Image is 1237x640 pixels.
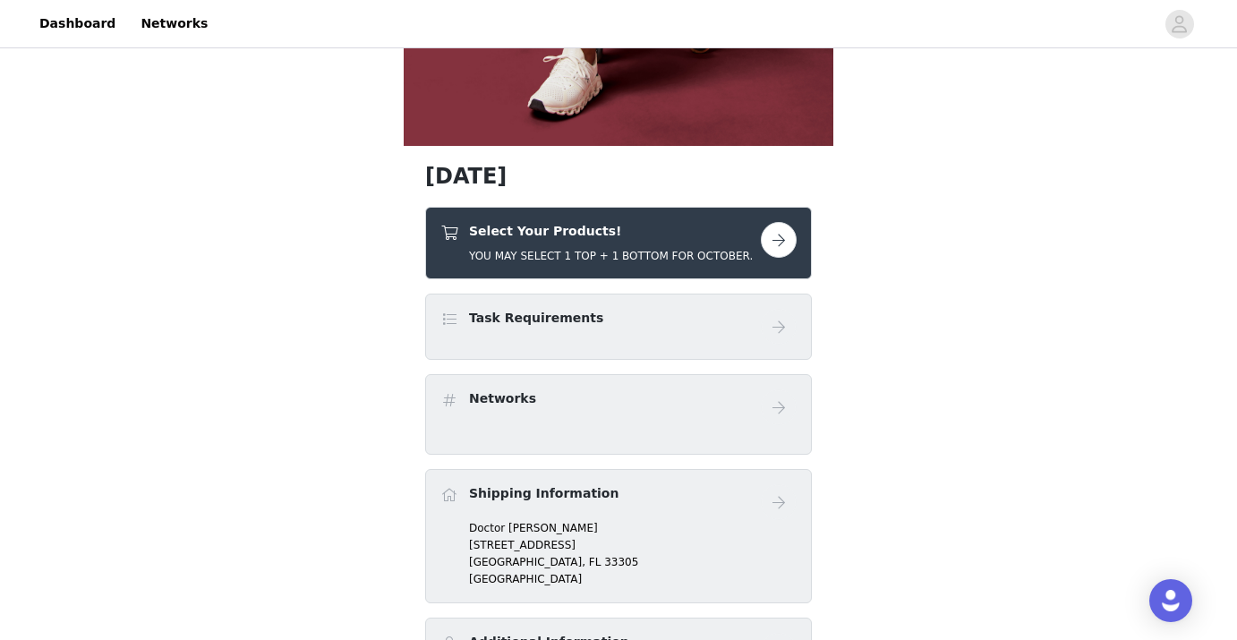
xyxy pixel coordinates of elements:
[469,222,753,241] h4: Select Your Products!
[425,160,812,192] h1: [DATE]
[29,4,126,44] a: Dashboard
[425,374,812,455] div: Networks
[469,571,797,587] p: [GEOGRAPHIC_DATA]
[469,389,536,408] h4: Networks
[1149,579,1192,622] div: Open Intercom Messenger
[469,520,797,536] p: Doctor [PERSON_NAME]
[425,469,812,604] div: Shipping Information
[425,207,812,279] div: Select Your Products!
[469,248,753,264] h5: YOU MAY SELECT 1 TOP + 1 BOTTOM FOR OCTOBER.
[604,556,638,568] span: 33305
[469,537,797,553] p: [STREET_ADDRESS]
[469,484,618,503] h4: Shipping Information
[589,556,601,568] span: FL
[1171,10,1188,38] div: avatar
[425,294,812,360] div: Task Requirements
[469,309,603,328] h4: Task Requirements
[130,4,218,44] a: Networks
[469,556,585,568] span: [GEOGRAPHIC_DATA],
